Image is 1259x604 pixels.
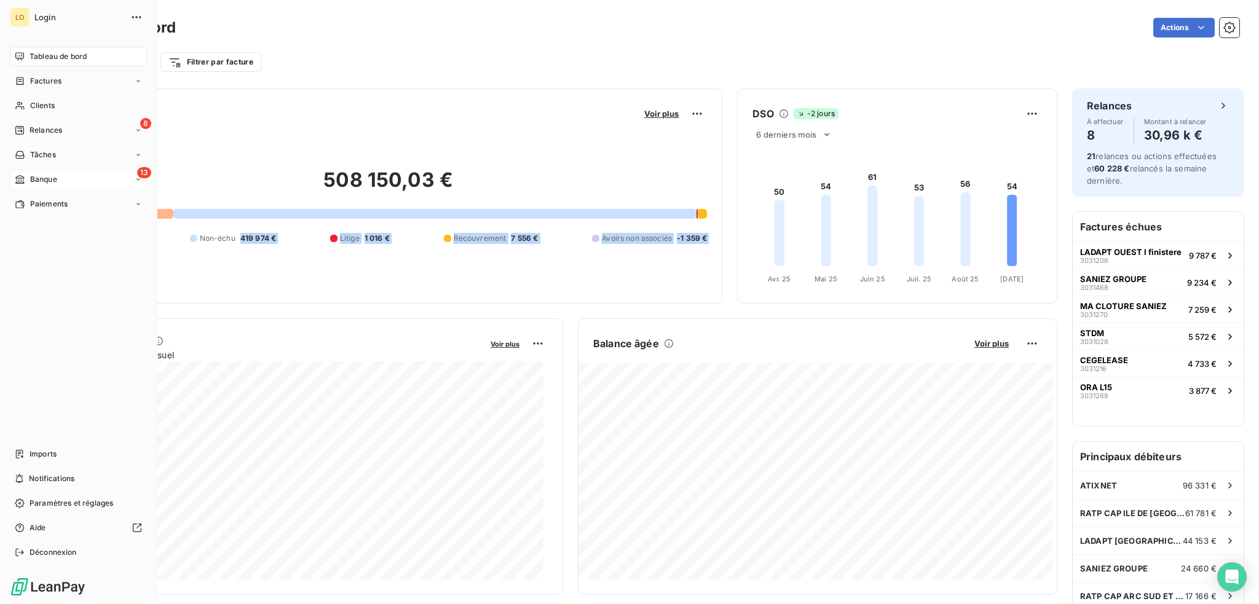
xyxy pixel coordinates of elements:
h6: DSO [752,106,773,121]
span: Paramètres et réglages [30,498,113,509]
h6: Factures échues [1073,212,1244,241]
span: 60 228 € [1094,163,1129,173]
span: SANIEZ GROUPE [1080,563,1148,573]
button: Voir plus [641,108,682,119]
span: ATIXNET [1080,480,1117,490]
button: Filtrer par facture [160,52,261,72]
span: 3031028 [1080,338,1108,345]
span: 96 331 € [1183,480,1217,490]
span: Litige [340,233,360,244]
h4: 30,96 k € [1144,125,1207,145]
span: CEGELEASE [1080,355,1128,365]
button: Voir plus [487,338,523,349]
span: Factures [30,76,61,87]
span: 21 [1087,151,1095,161]
div: Open Intercom Messenger [1217,562,1247,592]
h4: 8 [1087,125,1124,145]
span: Voir plus [491,340,519,348]
span: 1 016 € [365,233,390,244]
span: 9 234 € [1187,278,1217,288]
button: SANIEZ GROUPE30314689 234 € [1073,269,1244,296]
span: Déconnexion [30,547,77,558]
tspan: Juin 25 [860,275,885,283]
a: Aide [10,518,147,538]
span: Relances [30,125,62,136]
span: 17 166 € [1185,591,1217,601]
span: 6 derniers mois [756,130,816,139]
span: MA CLOTURE SANIEZ [1080,301,1167,311]
span: Recouvrement [454,233,507,244]
span: Aide [30,522,46,533]
span: 61 781 € [1185,508,1217,518]
span: Paiements [30,198,68,210]
span: 7 259 € [1188,305,1217,315]
span: 3031270 [1080,311,1108,318]
span: RATP CAP ARC SUD ET OUEST [1080,591,1185,601]
button: Voir plus [971,338,1012,349]
span: 3031206 [1080,257,1108,264]
h6: Principaux débiteurs [1073,442,1244,471]
img: Logo LeanPay [10,577,86,597]
span: Voir plus [974,339,1009,348]
button: Actions [1153,18,1215,37]
span: 3 877 € [1189,386,1217,396]
button: STDM30310285 572 € [1073,323,1244,350]
span: RATP CAP ILE DE [GEOGRAPHIC_DATA] [1080,508,1185,518]
h6: Balance âgée [593,336,659,351]
span: 8 [140,118,151,129]
div: LO [10,7,30,27]
button: LADAPT OUEST I finistere30312069 787 € [1073,241,1244,269]
span: 9 787 € [1189,251,1217,261]
span: Notifications [29,473,74,484]
span: Imports [30,449,57,460]
span: LADAPT OUEST I finistere [1080,247,1182,257]
span: Login [34,12,123,22]
span: 3031216 [1080,365,1107,372]
span: 3031468 [1080,284,1108,291]
tspan: Juil. 25 [907,275,931,283]
span: Voir plus [644,109,679,119]
span: LADAPT [GEOGRAPHIC_DATA] ([GEOGRAPHIC_DATA]) [1080,536,1183,546]
span: relances ou actions effectuées et relancés la semaine dernière. [1087,151,1217,186]
button: MA CLOTURE SANIEZ30312707 259 € [1073,296,1244,323]
button: ORA L1530312683 877 € [1073,377,1244,404]
tspan: Avr. 25 [768,275,791,283]
tspan: Mai 25 [815,275,837,283]
span: 13 [137,167,151,178]
span: Montant à relancer [1144,118,1207,125]
span: 24 660 € [1181,563,1217,573]
span: Non-échu [200,233,235,244]
h2: 508 150,03 € [69,168,707,205]
span: Avoirs non associés [602,233,672,244]
h6: Relances [1087,98,1132,113]
span: Tableau de bord [30,51,87,62]
span: Chiffre d'affaires mensuel [69,348,482,361]
span: Tâches [30,149,56,160]
span: SANIEZ GROUPE [1080,274,1147,284]
span: Banque [30,174,57,185]
span: 3031268 [1080,392,1108,399]
span: -2 jours [794,108,839,119]
span: Clients [30,100,55,111]
span: 44 153 € [1183,536,1217,546]
span: -1 359 € [677,233,707,244]
span: STDM [1080,328,1104,338]
span: 419 974 € [240,233,276,244]
tspan: Août 25 [952,275,979,283]
span: ORA L15 [1080,382,1112,392]
button: CEGELEASE30312164 733 € [1073,350,1244,377]
tspan: [DATE] [1001,275,1024,283]
span: À effectuer [1087,118,1124,125]
span: 4 733 € [1188,359,1217,369]
span: 7 556 € [511,233,538,244]
span: 5 572 € [1188,332,1217,342]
